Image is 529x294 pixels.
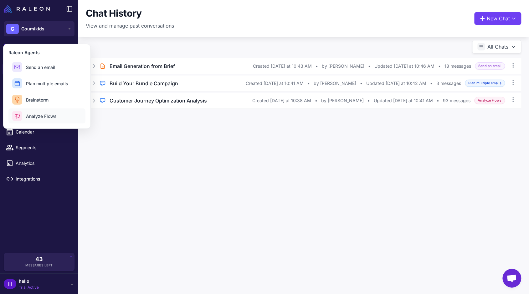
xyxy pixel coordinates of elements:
span: Created [DATE] at 10:41 AM [246,80,304,87]
span: Messages Left [25,263,53,268]
span: Created [DATE] at 10:38 AM [252,97,311,104]
span: • [367,97,370,104]
span: Plan multiple emails [465,80,505,87]
span: • [439,63,441,70]
button: New Chat [475,12,521,25]
span: Segments [16,144,71,151]
a: Campaigns [3,110,76,123]
h1: Chat History [86,8,141,19]
span: Calendar [16,129,71,135]
h3: Email Generation from Brief [110,62,175,70]
button: GGoumikids [4,21,74,36]
span: 43 [35,256,43,262]
span: Plan multiple emails [26,80,68,87]
span: Trial Active [19,285,39,290]
span: Send an email [26,64,55,71]
span: Updated [DATE] at 10:46 AM [374,63,435,70]
span: by [PERSON_NAME] [322,63,364,70]
h3: Build Your Bundle Campaign [110,80,178,87]
h3: Customer Journey Optimization Analysis [110,97,207,104]
span: 3 messages [437,80,461,87]
span: Integrations [16,176,71,182]
div: Open chat [503,269,521,288]
a: Analytics [3,157,76,170]
span: by [PERSON_NAME] [314,80,356,87]
a: Chats [3,63,76,76]
span: 18 messages [445,63,471,70]
span: Created [DATE] at 10:43 AM [253,63,312,70]
span: • [368,63,371,70]
span: Analyze Flows [26,113,57,119]
span: 93 messages [443,97,471,104]
span: • [316,63,318,70]
p: View and manage past conversations [86,22,174,29]
span: Send an email [475,62,505,70]
button: Analyze Flows [8,108,85,123]
span: • [307,80,310,87]
div: G [6,24,19,34]
span: • [437,97,439,104]
span: • [315,97,317,104]
button: Send an email [8,60,85,75]
img: Raleon Logo [4,5,50,13]
span: Analytics [16,160,71,167]
div: H [4,279,16,289]
span: Updated [DATE] at 10:42 AM [366,80,427,87]
button: Brainstorm [8,92,85,107]
span: • [430,80,433,87]
span: Goumikids [21,25,44,32]
button: All Chats [472,40,521,53]
a: Raleon Logo [4,5,52,13]
span: Brainstorm [26,97,49,103]
h3: Raleon Agents [8,49,85,56]
a: Knowledge [3,78,76,92]
a: Email Design [3,94,76,107]
span: by [PERSON_NAME] [321,97,364,104]
span: Updated [DATE] at 10:41 AM [374,97,433,104]
span: • [360,80,362,87]
a: Integrations [3,172,76,186]
button: Plan multiple emails [8,76,85,91]
a: Calendar [3,125,76,139]
span: Analyze Flows [475,97,505,104]
span: hello [19,278,39,285]
a: Segments [3,141,76,154]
